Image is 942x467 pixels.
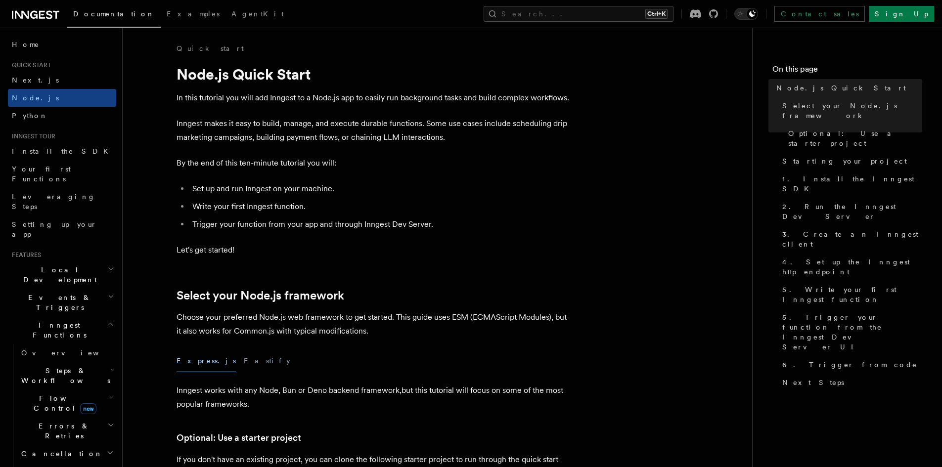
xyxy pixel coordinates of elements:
a: Examples [161,3,225,27]
span: 5. Trigger your function from the Inngest Dev Server UI [782,312,922,352]
a: Home [8,36,116,53]
button: Cancellation [17,445,116,463]
span: Inngest Functions [8,320,107,340]
p: In this tutorial you will add Inngest to a Node.js app to easily run background tasks and build c... [177,91,572,105]
a: 6. Trigger from code [778,356,922,374]
li: Set up and run Inngest on your machine. [189,182,572,196]
a: 3. Create an Inngest client [778,225,922,253]
a: Contact sales [774,6,865,22]
li: Trigger your function from your app and through Inngest Dev Server. [189,217,572,231]
span: 1. Install the Inngest SDK [782,174,922,194]
span: Your first Functions [12,165,71,183]
button: Flow Controlnew [17,389,116,417]
span: Documentation [73,10,155,18]
span: Cancellation [17,449,103,459]
a: Optional: Use a starter project [177,431,301,445]
button: Express.js [177,350,236,372]
a: Your first Functions [8,160,116,188]
span: Events & Triggers [8,293,108,312]
button: Errors & Retries [17,417,116,445]
span: Flow Control [17,393,109,413]
span: Next.js [12,76,59,84]
a: Install the SDK [8,142,116,160]
a: Optional: Use a starter project [784,125,922,152]
a: Next Steps [778,374,922,391]
a: Node.js Quick Start [772,79,922,97]
button: Search...Ctrl+K [484,6,673,22]
span: Next Steps [782,378,844,387]
span: Starting your project [782,156,907,166]
a: Quick start [177,43,244,53]
p: Let's get started! [177,243,572,257]
a: 5. Write your first Inngest function [778,281,922,308]
span: 4. Set up the Inngest http endpoint [782,257,922,277]
a: Select your Node.js framework [778,97,922,125]
a: Node.js [8,89,116,107]
span: Optional: Use a starter project [788,128,922,148]
span: Quick start [8,61,51,69]
button: Local Development [8,261,116,289]
span: Node.js Quick Start [776,83,906,93]
a: Setting up your app [8,215,116,243]
a: Starting your project [778,152,922,170]
span: Overview [21,349,123,357]
li: Write your first Inngest function. [189,200,572,213]
span: 5. Write your first Inngest function [782,285,922,304]
a: 5. Trigger your function from the Inngest Dev Server UI [778,308,922,356]
span: Errors & Retries [17,421,107,441]
p: By the end of this ten-minute tutorial you will: [177,156,572,170]
span: Features [8,251,41,259]
a: 1. Install the Inngest SDK [778,170,922,198]
button: Steps & Workflows [17,362,116,389]
span: Examples [167,10,220,18]
p: Inngest works with any Node, Bun or Deno backend framework,but this tutorial will focus on some o... [177,383,572,411]
span: Install the SDK [12,147,114,155]
span: Inngest tour [8,132,55,140]
span: Local Development [8,265,108,285]
span: 6. Trigger from code [782,360,917,370]
a: 4. Set up the Inngest http endpoint [778,253,922,281]
button: Events & Triggers [8,289,116,316]
span: Steps & Workflows [17,366,110,385]
button: Fastify [244,350,290,372]
button: Toggle dark mode [734,8,758,20]
span: 3. Create an Inngest client [782,229,922,249]
a: AgentKit [225,3,290,27]
a: Leveraging Steps [8,188,116,215]
p: Choose your preferred Node.js web framework to get started. This guide uses ESM (ECMAScript Modul... [177,310,572,338]
button: Inngest Functions [8,316,116,344]
a: Python [8,107,116,125]
h1: Node.js Quick Start [177,65,572,83]
span: new [80,403,96,414]
a: Overview [17,344,116,362]
span: Leveraging Steps [12,193,95,211]
span: Home [12,40,40,49]
span: AgentKit [231,10,284,18]
span: Setting up your app [12,220,97,238]
span: Node.js [12,94,59,102]
p: Inngest makes it easy to build, manage, and execute durable functions. Some use cases include sch... [177,117,572,144]
a: Select your Node.js framework [177,289,344,302]
span: 2. Run the Inngest Dev Server [782,202,922,221]
h4: On this page [772,63,922,79]
a: Sign Up [869,6,934,22]
a: Documentation [67,3,161,28]
span: Select your Node.js framework [782,101,922,121]
kbd: Ctrl+K [645,9,668,19]
a: 2. Run the Inngest Dev Server [778,198,922,225]
span: Python [12,112,48,120]
a: Next.js [8,71,116,89]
